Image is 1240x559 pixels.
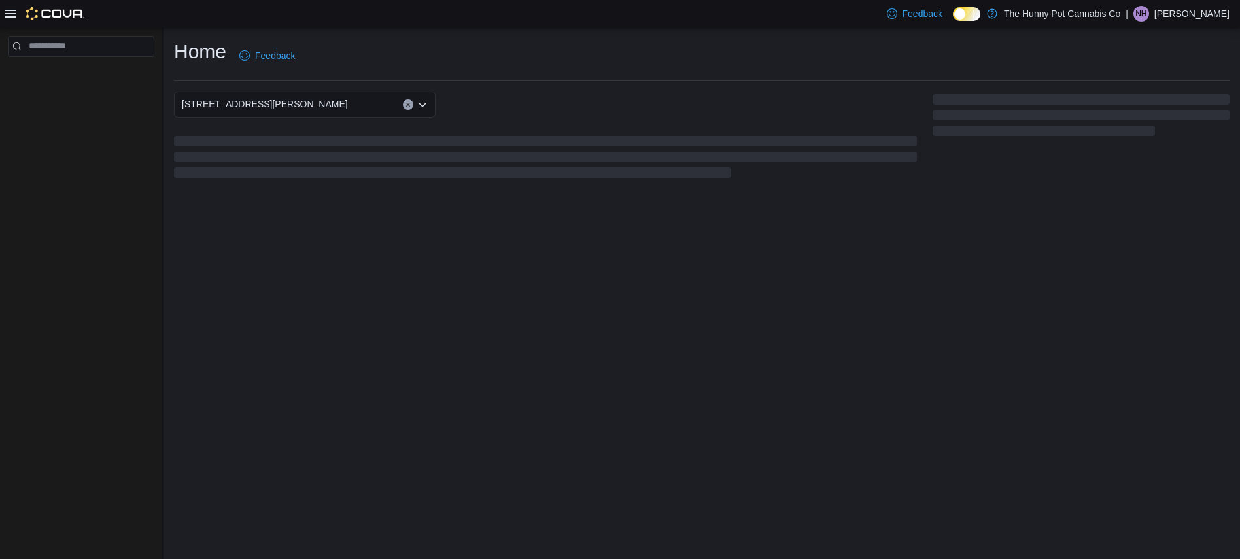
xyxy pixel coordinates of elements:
span: Feedback [903,7,942,20]
span: NH [1135,6,1146,22]
span: Feedback [255,49,295,62]
p: [PERSON_NAME] [1154,6,1230,22]
a: Feedback [234,42,300,69]
span: Loading [174,139,917,180]
input: Dark Mode [953,7,980,21]
span: [STREET_ADDRESS][PERSON_NAME] [182,96,348,112]
p: | [1126,6,1128,22]
div: Nathan Horner [1133,6,1149,22]
span: Dark Mode [953,21,954,22]
button: Clear input [403,99,413,110]
h1: Home [174,39,226,65]
button: Open list of options [417,99,428,110]
p: The Hunny Pot Cannabis Co [1004,6,1120,22]
a: Feedback [882,1,948,27]
img: Cova [26,7,84,20]
nav: Complex example [8,59,154,91]
span: Loading [933,97,1230,139]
